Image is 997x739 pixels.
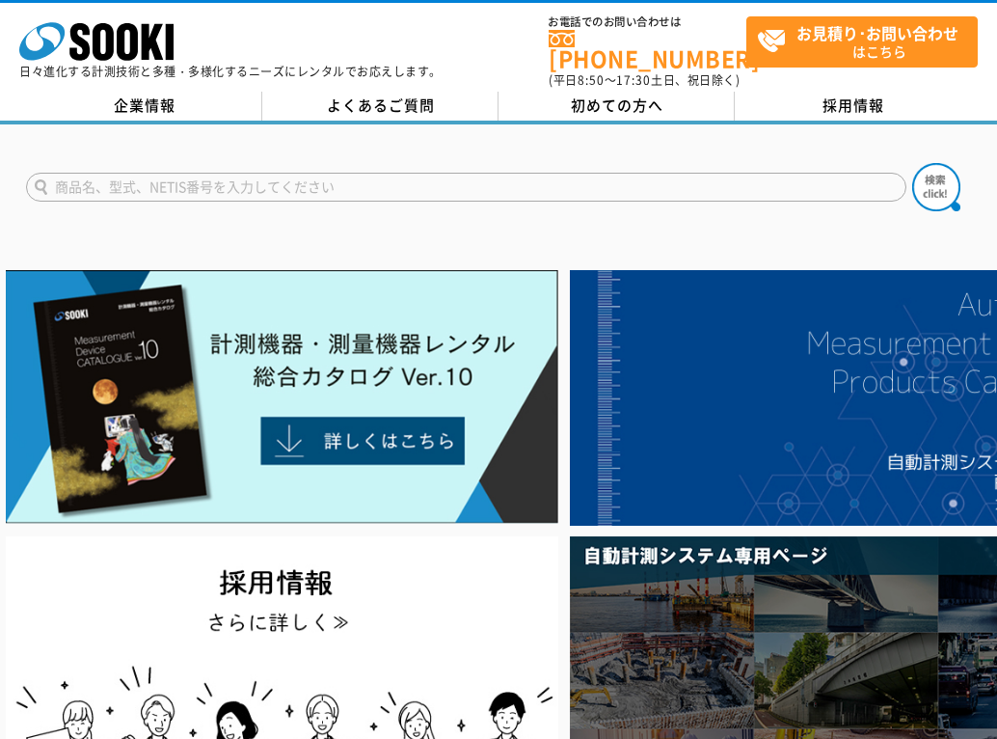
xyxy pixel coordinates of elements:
img: btn_search.png [912,163,960,211]
a: よくあるご質問 [262,92,498,121]
a: お見積り･お問い合わせはこちら [746,16,978,68]
span: お電話でのお問い合わせは [549,16,746,28]
span: 初めての方へ [571,95,663,116]
a: 企業情報 [26,92,262,121]
span: (平日 ～ 土日、祝日除く) [549,71,740,89]
a: [PHONE_NUMBER] [549,30,746,69]
a: 初めての方へ [498,92,735,121]
input: 商品名、型式、NETIS番号を入力してください [26,173,906,202]
span: 8:50 [578,71,605,89]
strong: お見積り･お問い合わせ [796,21,958,44]
span: はこちら [757,17,977,66]
p: 日々進化する計測技術と多種・多様化するニーズにレンタルでお応えします。 [19,66,442,77]
img: Catalog Ver10 [6,270,558,524]
a: 採用情報 [735,92,971,121]
span: 17:30 [616,71,651,89]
